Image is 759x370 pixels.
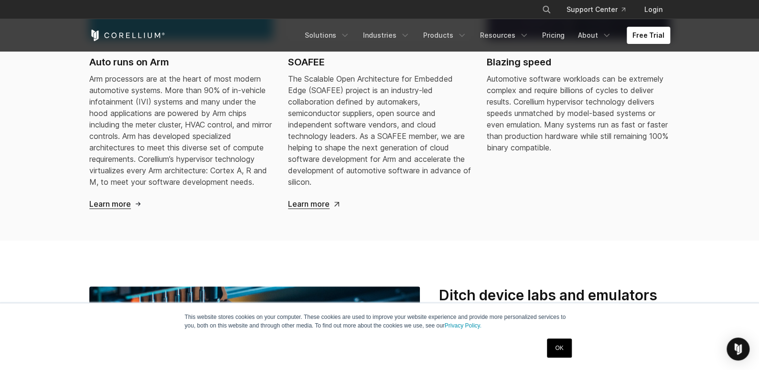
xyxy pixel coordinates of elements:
a: Solutions [299,27,355,44]
a: Free Trial [627,27,670,44]
a: Privacy Policy. [445,322,481,329]
div: Navigation Menu [299,27,670,44]
a: Pricing [536,27,570,44]
h3: Ditch device labs and emulators [439,286,670,305]
h2: SOAFEE [288,55,471,69]
span: Arm processors are at the heart of most modern automotive systems. More than 90% of in-vehicle in... [89,74,272,187]
a: Support Center [559,1,633,18]
a: Products [417,27,472,44]
a: Resources [474,27,535,44]
span: Learn more [288,199,330,209]
a: Login [637,1,670,18]
div: Open Intercom Messenger [727,338,749,360]
a: About [572,27,617,44]
div: Navigation Menu [530,1,670,18]
div: Automotive software workloads can be extremely complex and require billions of cycles to deliver ... [487,73,670,153]
h2: Auto runs on Arm [89,55,273,69]
span: Learn more [89,199,131,209]
h2: Blazing speed [487,55,670,69]
span: The Scalable Open Architecture for Embedded Edge (SOAFEE) project is an industry-led collaboratio... [288,74,471,187]
a: Corellium Home [89,30,165,41]
button: Search [538,1,555,18]
a: Industries [357,27,416,44]
a: OK [547,338,571,358]
p: This website stores cookies on your computer. These cookies are used to improve your website expe... [185,313,575,330]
